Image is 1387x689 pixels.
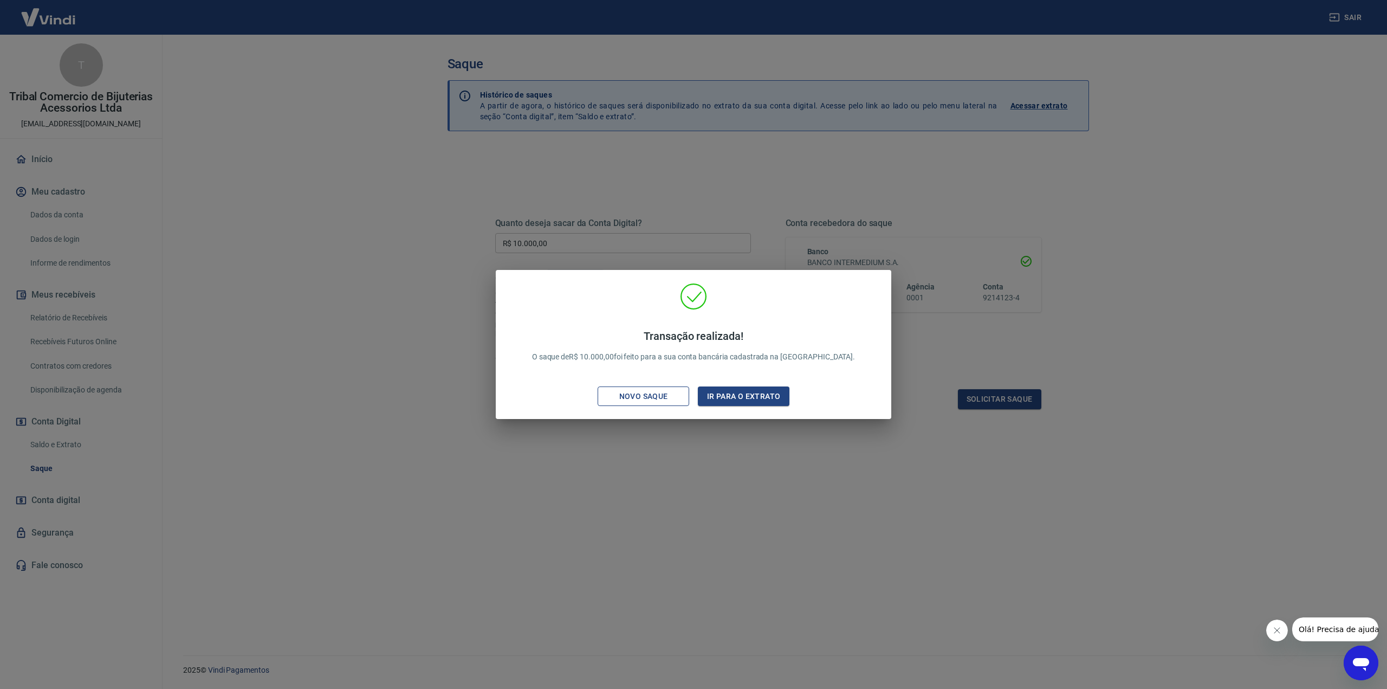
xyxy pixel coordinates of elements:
button: Novo saque [598,387,689,407]
iframe: Mensagem da empresa [1292,617,1378,641]
iframe: Botão para abrir a janela de mensagens [1344,646,1378,680]
p: O saque de R$ 10.000,00 foi feito para a sua conta bancária cadastrada na [GEOGRAPHIC_DATA]. [532,330,855,363]
div: Novo saque [606,390,681,403]
h4: Transação realizada! [532,330,855,343]
button: Ir para o extrato [698,387,789,407]
iframe: Fechar mensagem [1266,620,1288,641]
span: Olá! Precisa de ajuda? [7,8,91,16]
